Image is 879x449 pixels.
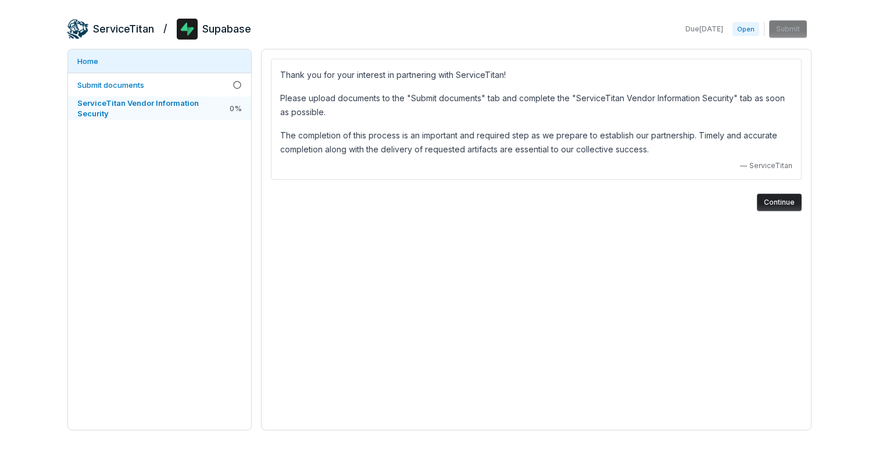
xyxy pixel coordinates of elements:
[280,91,792,119] p: Please upload documents to the "Submit documents" tab and complete the "ServiceTitan Vendor Infor...
[749,161,792,170] span: ServiceTitan
[68,97,251,120] a: ServiceTitan Vendor Information Security0%
[68,73,251,97] a: Submit documents
[280,129,792,156] p: The completion of this process is an important and required step as we prepare to establish our p...
[280,68,792,82] p: Thank you for your interest in partnering with ServiceTitan!
[68,49,251,73] a: Home
[163,19,167,36] h2: /
[732,22,759,36] span: Open
[230,103,242,113] span: 0 %
[757,194,802,211] button: Continue
[93,22,154,37] h2: ServiceTitan
[202,22,251,37] h2: Supabase
[77,98,199,118] span: ServiceTitan Vendor Information Security
[77,80,144,90] span: Submit documents
[740,161,747,170] span: —
[685,24,723,34] span: Due [DATE]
